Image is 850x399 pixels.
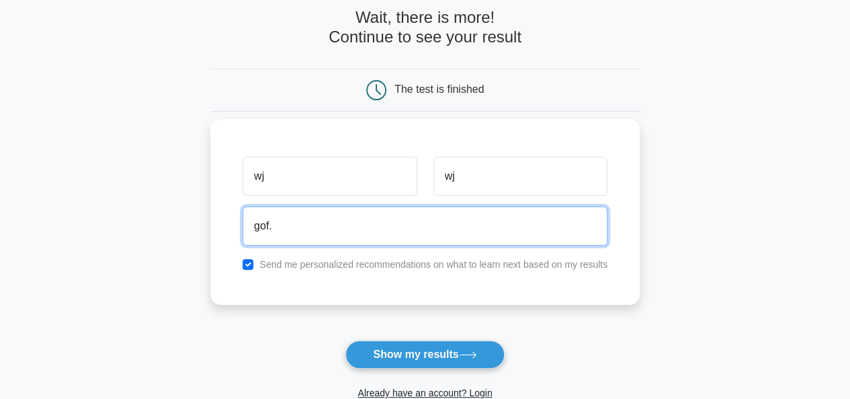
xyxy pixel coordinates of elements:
div: The test is finished [394,83,484,95]
label: Send me personalized recommendations on what to learn next based on my results [259,259,607,270]
input: Email [243,207,607,246]
input: Last name [433,157,607,196]
button: Show my results [345,340,504,369]
h4: Wait, there is more! Continue to see your result [210,8,640,47]
input: First name [243,157,417,196]
a: Already have an account? Login [357,388,492,398]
